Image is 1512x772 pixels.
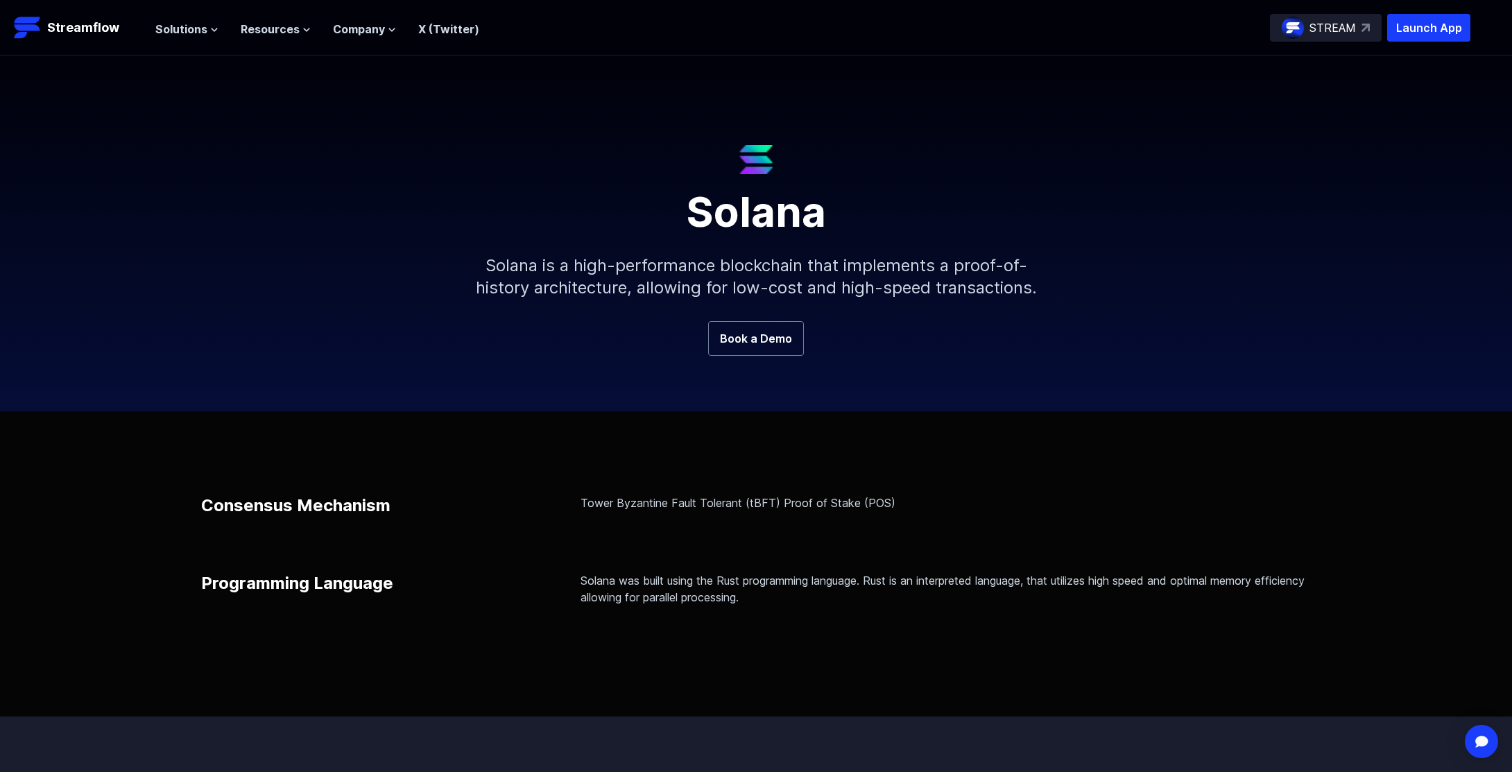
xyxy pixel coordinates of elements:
[241,21,311,37] button: Resources
[1361,24,1370,32] img: top-right-arrow.svg
[155,21,218,37] button: Solutions
[581,495,1311,511] p: Tower Byzantine Fault Tolerant (tBFT) Proof of Stake (POS)
[14,14,42,42] img: Streamflow Logo
[47,18,119,37] p: Streamflow
[1465,725,1498,758] div: Open Intercom Messenger
[241,21,300,37] span: Resources
[155,21,207,37] span: Solutions
[1282,17,1304,39] img: streamflow-logo-circle.png
[333,21,385,37] span: Company
[423,174,1089,232] h1: Solana
[1309,19,1356,36] p: STREAM
[1387,14,1470,42] button: Launch App
[201,495,390,517] p: Consensus Mechanism
[739,145,773,174] img: Solana
[1270,14,1382,42] a: STREAM
[458,232,1054,321] p: Solana is a high-performance blockchain that implements a proof-of-history architecture, allowing...
[333,21,396,37] button: Company
[418,22,479,36] a: X (Twitter)
[581,572,1311,606] p: Solana was built using the Rust programming language. Rust is an interpreted language, that utili...
[201,572,393,594] p: Programming Language
[708,321,804,356] a: Book a Demo
[14,14,141,42] a: Streamflow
